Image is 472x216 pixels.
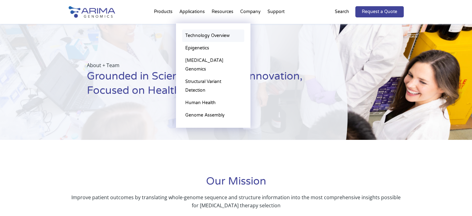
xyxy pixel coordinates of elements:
a: Human Health [182,97,244,109]
img: Arima-Genomics-logo [69,6,115,18]
a: Technology Overview [182,30,244,42]
a: Request a Quote [355,6,404,17]
h1: Our Mission [69,174,404,193]
a: [MEDICAL_DATA] Genomics [182,54,244,76]
p: About + Team [87,61,317,69]
a: Genome Assembly [182,109,244,122]
p: Improve patient outcomes by translating whole-genome sequence and structure information into the ... [69,193,404,209]
h1: Grounded in Science, Driven by Innovation, Focused on Health [87,69,317,103]
a: Structural Variant Detection [182,76,244,97]
a: Epigenetics [182,42,244,54]
p: Search [335,8,349,16]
